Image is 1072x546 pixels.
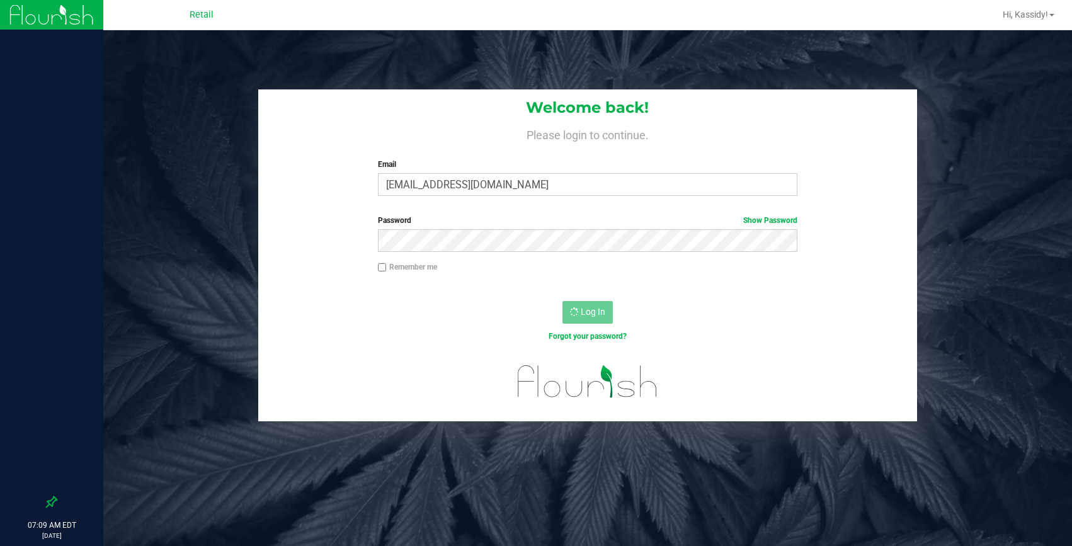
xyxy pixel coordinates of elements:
[378,263,387,272] input: Remember me
[743,216,797,225] a: Show Password
[549,332,627,341] a: Forgot your password?
[505,355,670,408] img: flourish_logo.svg
[378,216,411,225] span: Password
[45,496,58,508] label: Pin the sidebar to full width on large screens
[378,261,437,273] label: Remember me
[581,307,605,317] span: Log In
[1003,9,1048,20] span: Hi, Kassidy!
[562,301,613,324] button: Log In
[378,159,798,170] label: Email
[6,520,98,531] p: 07:09 AM EDT
[6,531,98,540] p: [DATE]
[258,100,916,116] h1: Welcome back!
[258,126,916,141] h4: Please login to continue.
[190,9,214,20] span: Retail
